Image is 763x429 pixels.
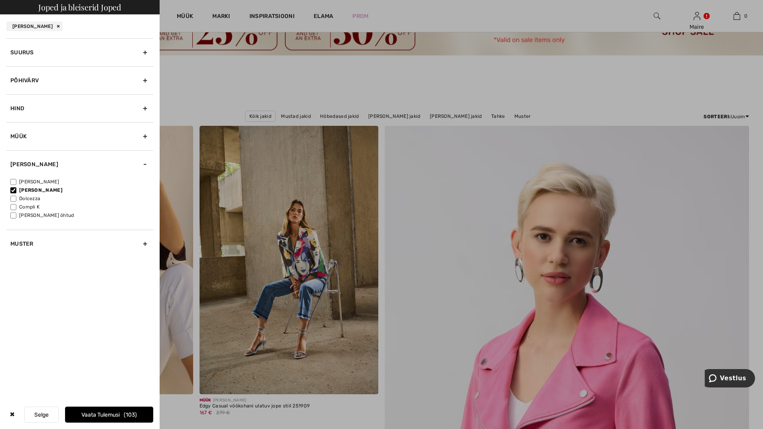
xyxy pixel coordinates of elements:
span: 103 [124,411,137,418]
div: ✖ [6,407,18,423]
input: Dolcezza [10,196,16,202]
font: [PERSON_NAME] õhtud [19,212,74,219]
font: Compli K [19,203,40,211]
font: Vaata tulemusi [81,411,120,418]
div: Põhivärv [6,66,153,94]
button: Selge [24,407,59,423]
iframe: Opens a widget where you can chat to one of our agents [705,369,755,389]
button: Vaata tulemusi103 [65,407,153,423]
input: [PERSON_NAME] [10,187,16,193]
div: [PERSON_NAME] [6,22,63,31]
font: [PERSON_NAME] [19,178,59,185]
input: [PERSON_NAME] õhtud [10,213,16,218]
font: Dolcezza [19,195,40,202]
div: [PERSON_NAME] [6,150,153,178]
div: Müük [6,122,153,150]
input: [PERSON_NAME] [10,179,16,185]
input: Compli K [10,204,16,210]
div: Hind [6,94,153,122]
div: Suurus [6,38,153,66]
font: [PERSON_NAME] [19,187,63,194]
div: Muster [6,230,153,258]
